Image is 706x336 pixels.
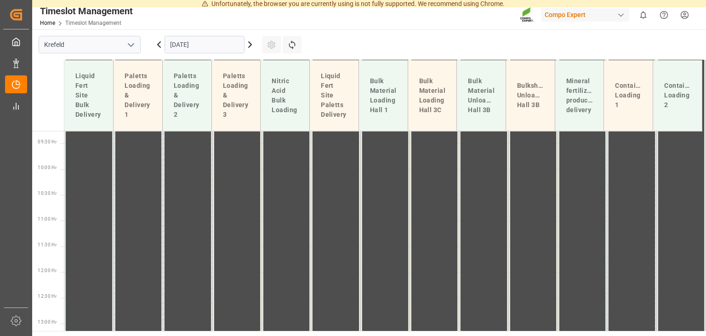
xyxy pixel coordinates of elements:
[611,77,645,114] div: Container Loading 1
[654,5,674,25] button: Help Center
[38,268,57,273] span: 12:00 Hr
[124,38,137,52] button: open menu
[464,73,498,119] div: Bulk Material Unloading Hall 3B
[72,68,106,123] div: Liquid Fert Site Bulk Delivery
[416,73,450,119] div: Bulk Material Loading Hall 3C
[38,165,57,170] span: 10:00 Hr
[38,242,57,247] span: 11:30 Hr
[513,77,547,114] div: Bulkship Unloading Hall 3B
[541,8,629,22] div: Compo Expert
[38,191,57,196] span: 10:30 Hr
[520,7,535,23] img: Screenshot%202023-09-29%20at%2010.02.21.png_1712312052.png
[38,319,57,325] span: 13:00 Hr
[170,68,204,123] div: Paletts Loading & Delivery 2
[39,36,141,53] input: Type to search/select
[660,77,695,114] div: Container Loading 2
[38,139,57,144] span: 09:30 Hr
[38,216,57,222] span: 11:00 Hr
[541,6,633,23] button: Compo Expert
[563,73,597,119] div: Mineral fertilizer production delivery
[268,73,302,119] div: Nitric Acid Bulk Loading
[317,68,351,123] div: Liquid Fert Site Paletts Delivery
[38,294,57,299] span: 12:30 Hr
[40,4,133,18] div: Timeslot Management
[121,68,155,123] div: Paletts Loading & Delivery 1
[219,68,253,123] div: Paletts Loading & Delivery 3
[165,36,245,53] input: DD.MM.YYYY
[40,20,55,26] a: Home
[633,5,654,25] button: show 0 new notifications
[366,73,400,119] div: Bulk Material Loading Hall 1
